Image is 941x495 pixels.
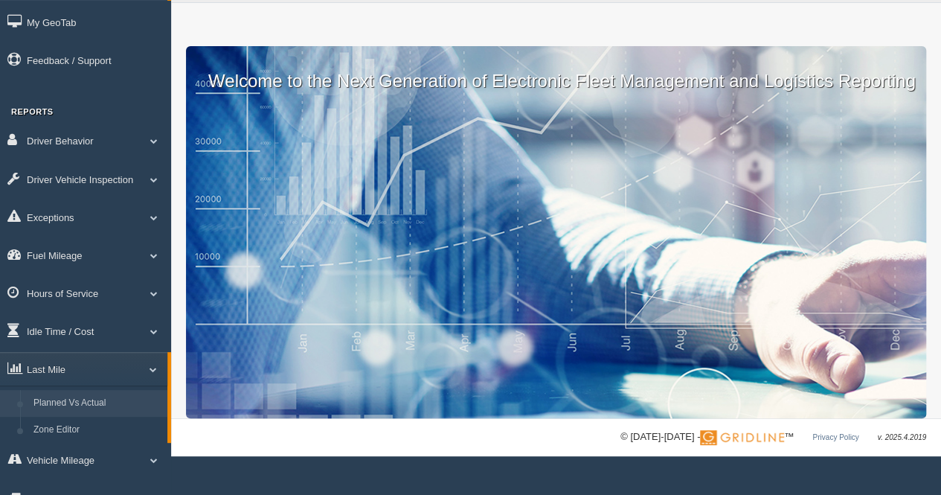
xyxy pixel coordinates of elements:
p: Welcome to the Next Generation of Electronic Fleet Management and Logistics Reporting [186,46,926,94]
a: Planned Vs Actual [27,390,167,417]
a: Privacy Policy [812,433,858,441]
img: Gridline [700,430,784,445]
div: © [DATE]-[DATE] - ™ [620,429,926,445]
a: Zone Editor [27,417,167,444]
span: v. 2025.4.2019 [878,433,926,441]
